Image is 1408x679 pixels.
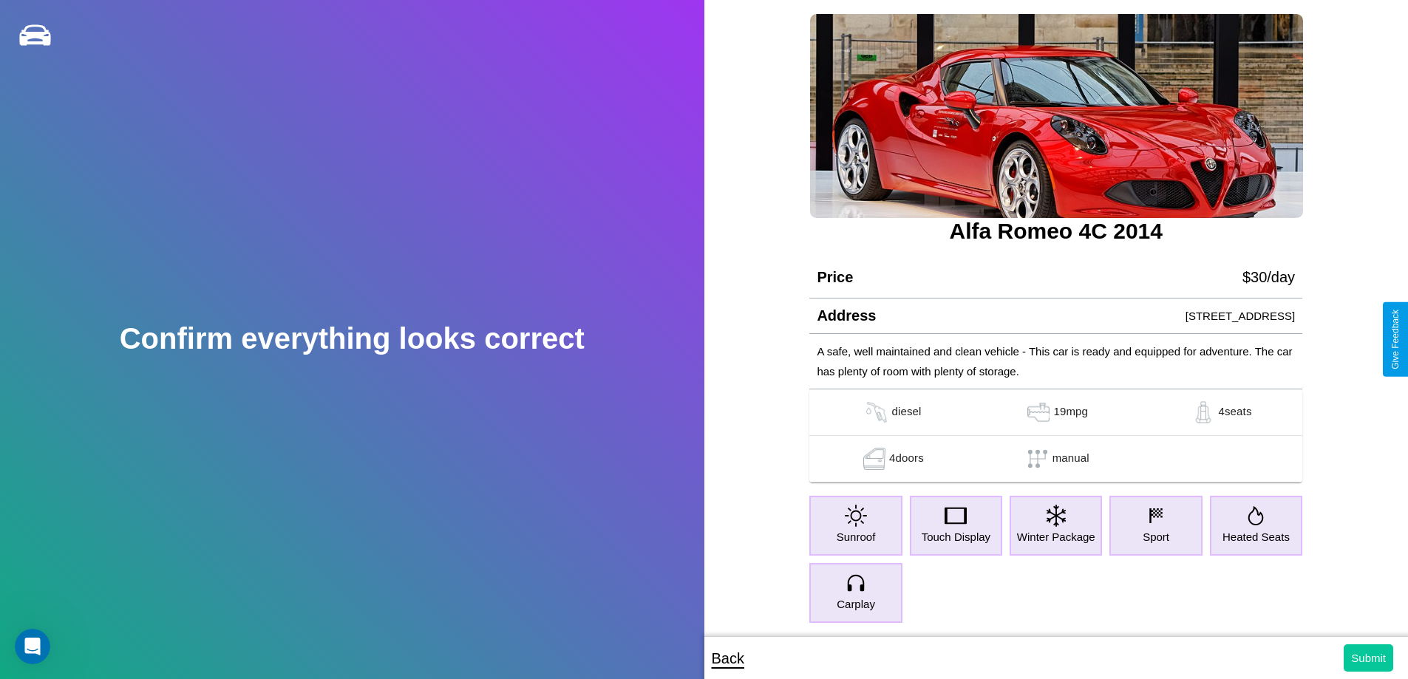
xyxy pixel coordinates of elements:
img: gas [1024,401,1053,423]
h4: Address [817,307,876,324]
iframe: Intercom live chat [15,629,50,664]
p: Heated Seats [1222,527,1290,547]
div: Give Feedback [1390,310,1401,369]
p: Back [712,645,744,672]
p: Winter Package [1017,527,1095,547]
h2: Confirm everything looks correct [120,322,585,355]
img: gas [1188,401,1218,423]
img: gas [860,448,889,470]
p: 4 seats [1218,401,1251,423]
h3: Alfa Romeo 4C 2014 [809,219,1302,244]
table: simple table [809,389,1302,482]
button: Submit [1344,644,1393,672]
p: Sunroof [837,527,876,547]
p: Carplay [837,594,875,614]
p: $ 30 /day [1242,264,1295,290]
p: diesel [891,401,921,423]
p: A safe, well maintained and clean vehicle - This car is ready and equipped for adventure. The car... [817,341,1295,381]
h4: Price [817,269,853,286]
p: 19 mpg [1053,401,1088,423]
p: 4 doors [889,448,924,470]
p: Touch Display [922,527,990,547]
img: gas [862,401,891,423]
p: manual [1052,448,1089,470]
p: Sport [1143,527,1169,547]
p: [STREET_ADDRESS] [1186,306,1295,326]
